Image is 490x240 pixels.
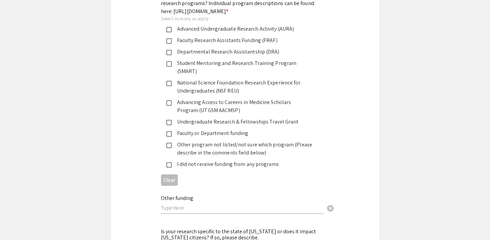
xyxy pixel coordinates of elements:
div: Advancing Access to Careers in Medicine Scholars Program (UTGSM AACMSP) [172,98,313,114]
input: Type Here [161,204,324,211]
button: Clear [324,201,337,215]
div: Student Mentoring and Research Training Program (SMART) [172,59,313,75]
iframe: Chat [5,210,29,235]
div: National Science Foundation Research Experience for Undergraduates (NSF REU) [172,79,313,95]
div: Advanced Undergraduate Research Activity (AURA) [172,25,313,33]
span: cancel [326,204,334,212]
div: Select as many as apply [161,15,319,22]
div: Faculty Research Assistants Funding (FRAF) [172,36,313,44]
mat-label: Other funding [161,195,193,202]
div: Faculty or Department funding [172,129,313,137]
button: Clear [161,174,178,185]
div: Departmental Research Assistantship (DRA) [172,48,313,56]
div: Other program not listed/not sure which program (Please describe in the comments field below) [172,141,313,157]
div: I did not receive funding from any programs [172,160,313,168]
div: Undergraduate Research & Fellowships Travel Grant [172,118,313,126]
